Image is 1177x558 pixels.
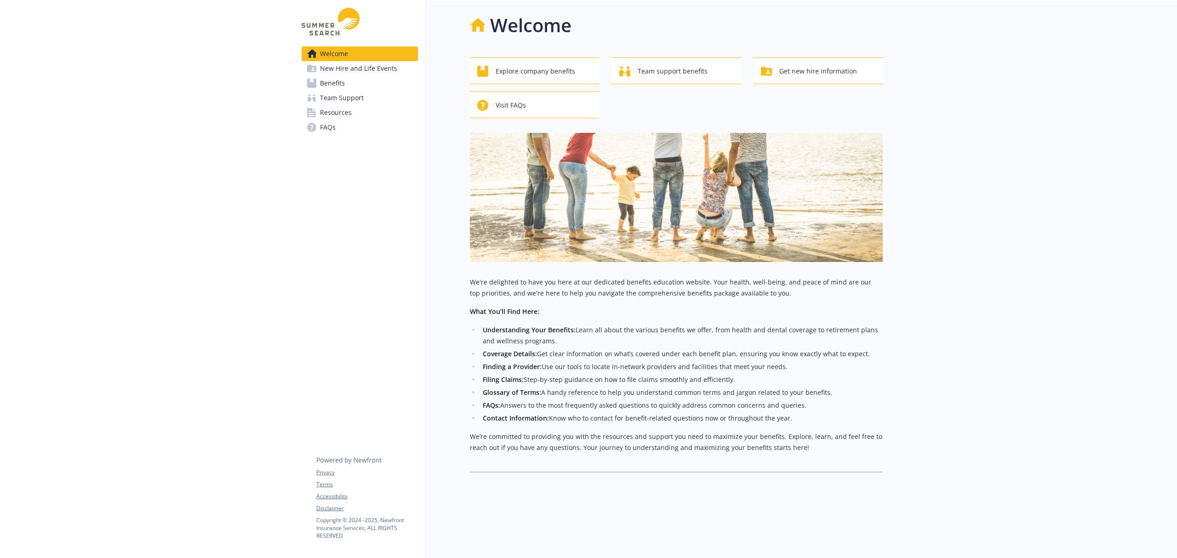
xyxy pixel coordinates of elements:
strong: Finding a Provider: [483,362,542,371]
li: Know who to contact for benefit-related questions now or throughout the year. [480,413,883,424]
strong: Understanding Your Benefits: [483,325,576,334]
span: Resources [320,105,352,120]
p: Copyright © 2024 - 2025 , Newfront Insurance Services, ALL RIGHTS RESERVED [316,516,417,540]
button: Explore company benefits [470,57,599,84]
li: Answers to the most frequently asked questions to quickly address common concerns and queries. [480,400,883,411]
span: Get new hire information [779,63,857,80]
img: overview page banner [470,133,883,262]
li: Learn all about the various benefits we offer, from health and dental coverage to retirement plan... [480,325,883,347]
strong: Contact Information: [483,414,549,422]
strong: Glossary of Terms: [483,388,541,397]
button: Team support benefits [612,57,741,84]
button: Visit FAQs [470,91,599,118]
strong: FAQs: [483,401,500,410]
p: We're delighted to have you here at our dedicated benefits education website. Your health, well-b... [470,277,883,299]
a: Welcome [302,46,418,61]
span: New Hire and Life Events [320,61,397,76]
span: Team Support [320,91,364,105]
a: Terms [316,480,417,489]
li: A handy reference to help you understand common terms and jargon related to your benefits. [480,387,883,398]
span: FAQs [320,120,336,135]
strong: Coverage Details: [483,349,537,358]
a: Disclaimer [316,504,417,512]
p: We’re committed to providing you with the resources and support you need to maximize your benefit... [470,431,883,453]
span: Explore company benefits [496,63,575,80]
strong: What You’ll Find Here: [470,307,539,316]
span: Benefits [320,76,345,91]
li: Get clear information on what’s covered under each benefit plan, ensuring you know exactly what t... [480,348,883,359]
h1: Welcome [490,11,571,39]
a: New Hire and Life Events [302,61,418,76]
span: Visit FAQs [496,97,526,114]
button: Get new hire information [754,57,883,84]
li: Use our tools to locate in-network providers and facilities that meet your needs. [480,361,883,372]
strong: Filing Claims: [483,375,524,384]
a: Accessibility [316,492,417,501]
span: Team support benefits [638,63,708,80]
span: Welcome [320,46,348,61]
a: Team Support [302,91,418,105]
li: Step-by-step guidance on how to file claims smoothly and efficiently. [480,374,883,385]
a: Resources [302,105,418,120]
a: Privacy [316,468,417,477]
a: FAQs [302,120,418,135]
a: Benefits [302,76,418,91]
